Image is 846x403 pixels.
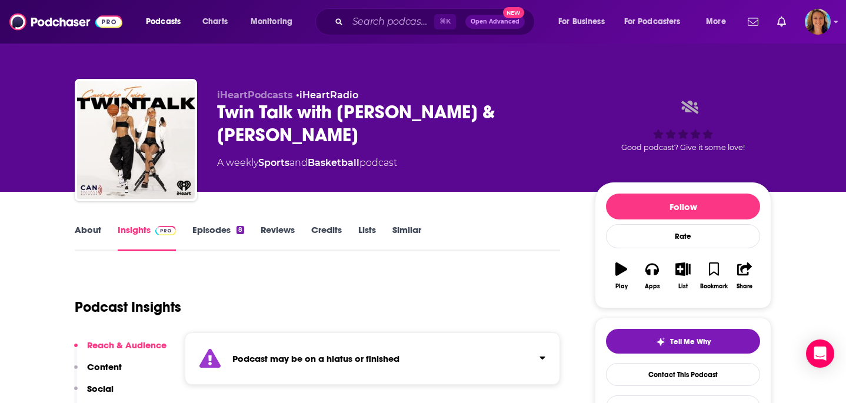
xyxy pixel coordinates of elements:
[706,14,726,30] span: More
[77,81,195,199] img: Twin Talk with Haley & Hanna Cavinder
[261,224,295,251] a: Reviews
[606,194,760,219] button: Follow
[805,9,831,35] span: Logged in as MeganBeatie
[195,12,235,31] a: Charts
[637,255,667,297] button: Apps
[606,329,760,354] button: tell me why sparkleTell Me Why
[698,12,741,31] button: open menu
[251,14,292,30] span: Monitoring
[75,298,181,316] h1: Podcast Insights
[138,12,196,31] button: open menu
[118,224,176,251] a: InsightsPodchaser Pro
[503,7,524,18] span: New
[806,339,834,368] div: Open Intercom Messenger
[595,89,771,162] div: Good podcast? Give it some love!
[805,9,831,35] img: User Profile
[606,224,760,248] div: Rate
[296,89,358,101] span: •
[202,14,228,30] span: Charts
[9,11,122,33] img: Podchaser - Follow, Share and Rate Podcasts
[192,224,244,251] a: Episodes8
[258,157,289,168] a: Sports
[624,14,681,30] span: For Podcasters
[237,226,244,234] div: 8
[185,332,560,385] section: Click to expand status details
[656,337,665,347] img: tell me why sparkle
[471,19,519,25] span: Open Advanced
[615,283,628,290] div: Play
[87,339,166,351] p: Reach & Audience
[465,15,525,29] button: Open AdvancedNew
[606,363,760,386] a: Contact This Podcast
[392,224,421,251] a: Similar
[155,226,176,235] img: Podchaser Pro
[87,361,122,372] p: Content
[242,12,308,31] button: open menu
[621,143,745,152] span: Good podcast? Give it some love!
[289,157,308,168] span: and
[87,383,114,394] p: Social
[358,224,376,251] a: Lists
[678,283,688,290] div: List
[146,14,181,30] span: Podcasts
[308,157,359,168] a: Basketball
[700,283,728,290] div: Bookmark
[698,255,729,297] button: Bookmark
[327,8,546,35] div: Search podcasts, credits, & more...
[217,156,397,170] div: A weekly podcast
[550,12,619,31] button: open menu
[348,12,434,31] input: Search podcasts, credits, & more...
[668,255,698,297] button: List
[74,361,122,383] button: Content
[75,224,101,251] a: About
[74,339,166,361] button: Reach & Audience
[217,89,293,101] span: iHeartPodcasts
[617,12,698,31] button: open menu
[743,12,763,32] a: Show notifications dropdown
[645,283,660,290] div: Apps
[311,224,342,251] a: Credits
[670,337,711,347] span: Tell Me Why
[558,14,605,30] span: For Business
[772,12,791,32] a: Show notifications dropdown
[730,255,760,297] button: Share
[299,89,358,101] a: iHeartRadio
[737,283,752,290] div: Share
[606,255,637,297] button: Play
[805,9,831,35] button: Show profile menu
[232,353,399,364] strong: Podcast may be on a hiatus or finished
[434,14,456,29] span: ⌘ K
